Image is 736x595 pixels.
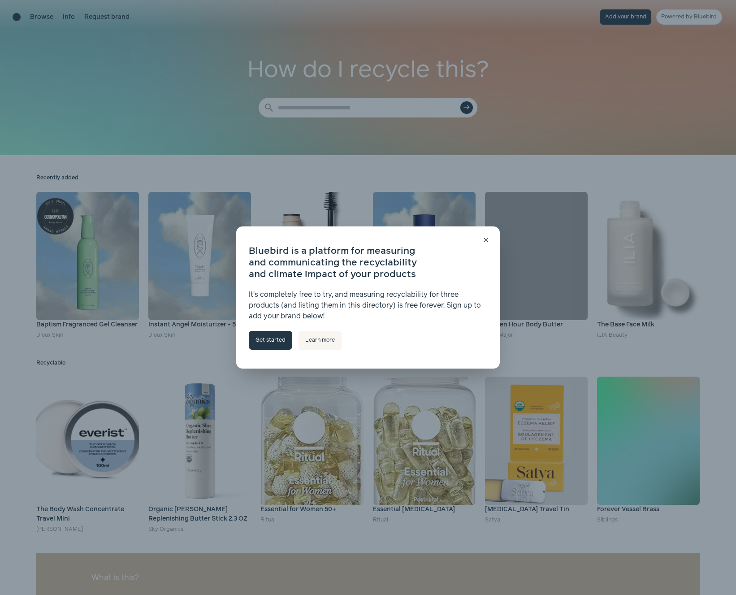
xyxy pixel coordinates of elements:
a: Learn more [299,331,342,350]
h3: Bluebird is a platform for measuring and communicating the recyclability and climate impact of yo... [249,245,487,281]
a: Get started [249,331,292,350]
button: close [480,234,492,247]
p: It’s completely free to try, and measuring recyclability for three products (and listing them in ... [249,290,487,321]
span: close [482,237,489,244]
